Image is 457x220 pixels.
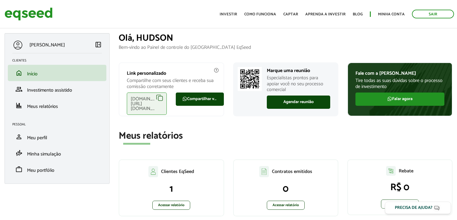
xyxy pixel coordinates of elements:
a: Blog [353,12,363,16]
li: Meu portfólio [8,161,106,178]
a: Compartilhar via WhatsApp [176,93,224,106]
li: Início [8,65,106,81]
a: personMeu perfil [12,133,102,140]
img: agent-relatorio.svg [386,166,396,176]
span: finance [15,102,23,109]
a: Como funciona [244,12,276,16]
h2: Meus relatórios [119,131,452,141]
span: Investimento assistido [27,86,72,94]
p: Link personalizado [127,71,216,76]
a: Investir [220,12,237,16]
a: Aprenda a investir [305,12,346,16]
p: R$ 0 [354,182,446,193]
a: Agendar reunião [267,96,330,109]
p: Clientes EqSeed [161,169,194,174]
span: home [15,69,23,77]
div: [DOMAIN_NAME][URL][DOMAIN_NAME] [127,93,167,115]
img: agent-clientes.svg [148,166,158,177]
a: Colapsar menu [95,41,102,49]
a: Sair [412,10,454,18]
li: Minha simulação [8,145,106,161]
span: Minha simulação [27,150,61,158]
span: Início [27,70,38,78]
img: EqSeed [5,6,53,22]
p: Especialistas prontos para apoiar você no seu processo comercial [267,75,330,93]
img: agent-contratos.svg [259,166,269,177]
li: Meu perfil [8,129,106,145]
p: Compartilhe com seus clientes e receba sua comissão corretamente [127,78,216,89]
a: Captar [283,12,298,16]
a: Acessar relatório [381,200,419,209]
p: Marque uma reunião [267,68,330,74]
span: Meu perfil [27,134,47,142]
p: Tire todas as suas dúvidas sobre o processo de investimento [355,78,444,89]
a: finance_modeMinha simulação [12,149,102,157]
a: Acessar relatório [267,201,305,210]
p: Contratos emitidos [272,169,312,174]
span: Meu portfólio [27,166,54,174]
a: financeMeus relatórios [12,102,102,109]
p: Fale com a [PERSON_NAME] [355,71,444,76]
span: finance_mode [15,149,23,157]
img: agent-meulink-info2.svg [214,68,219,73]
h1: Olá, HUDSON [119,33,452,43]
a: Acessar relatório [152,201,190,210]
a: groupInvestimento assistido [12,86,102,93]
p: Bem-vindo ao Painel de controle do [GEOGRAPHIC_DATA] EqSeed [119,45,452,50]
img: Marcar reunião com consultor [238,67,262,91]
p: 0 [240,183,332,195]
p: 1 [125,183,217,195]
a: Falar agora [355,93,444,106]
a: homeInício [12,69,102,77]
span: left_panel_close [95,41,102,48]
span: Meus relatórios [27,102,58,111]
p: [PERSON_NAME] [29,42,65,48]
h2: Pessoal [12,123,106,126]
img: FaWhatsapp.svg [182,96,187,101]
span: work [15,166,23,173]
a: Minha conta [378,12,405,16]
p: Rebate [399,168,413,174]
span: person [15,133,23,140]
span: group [15,86,23,93]
img: FaWhatsapp.svg [387,96,392,101]
a: workMeu portfólio [12,166,102,173]
li: Investimento assistido [8,81,106,97]
h2: Clientes [12,59,106,62]
li: Meus relatórios [8,97,106,114]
